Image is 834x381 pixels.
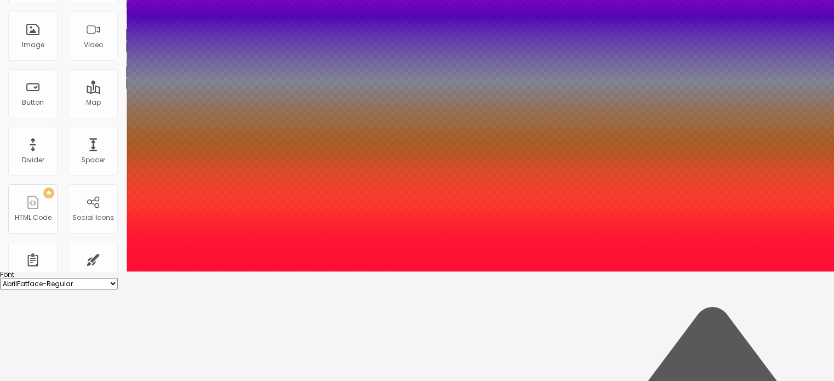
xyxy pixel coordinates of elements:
[81,156,105,164] div: Spacer
[22,156,44,164] div: Divider
[72,214,114,221] div: Social Icons
[15,214,52,221] div: HTML Code
[22,99,44,106] div: Button
[22,41,44,49] div: Image
[84,41,103,49] div: Video
[86,99,101,106] div: Map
